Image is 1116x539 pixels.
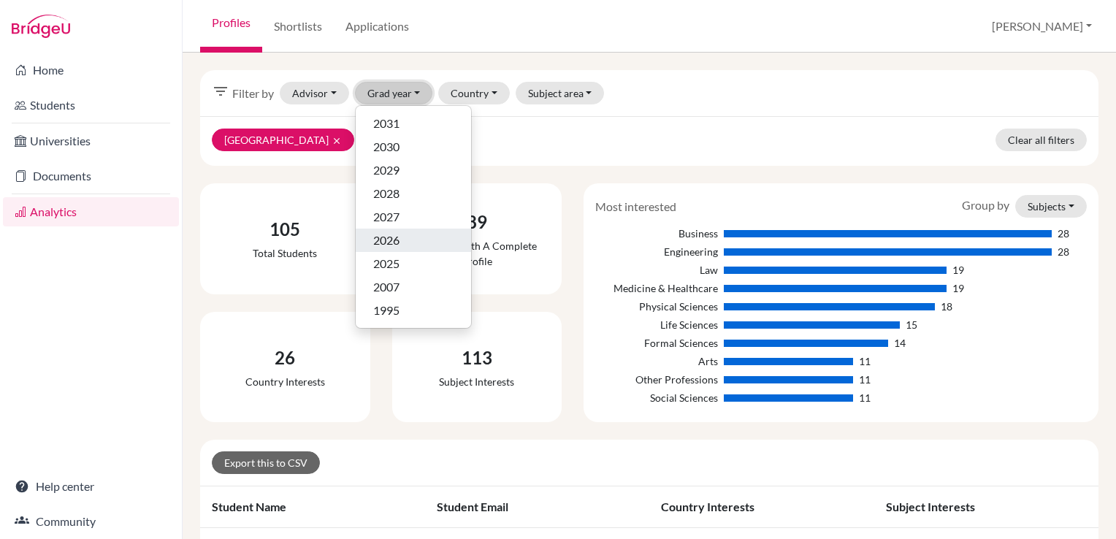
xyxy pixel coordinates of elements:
div: Total students [253,245,317,261]
div: Physical Sciences [595,299,718,314]
a: Clear all filters [995,129,1087,151]
span: 2031 [373,115,400,132]
span: 2027 [373,208,400,226]
button: Grad year [355,82,433,104]
div: 19 [952,280,964,296]
button: Advisor [280,82,349,104]
div: Medicine & Healthcare [595,280,718,296]
div: 28 [1058,244,1069,259]
div: Engineering [595,244,718,259]
div: 105 [253,216,317,242]
div: Business [595,226,718,241]
div: Country interests [245,374,325,389]
span: 2026 [373,232,400,249]
div: Law [595,262,718,278]
button: 2031 [356,112,471,135]
button: 2029 [356,158,471,182]
button: 1995 [356,299,471,322]
th: Student email [425,486,650,528]
th: Student name [200,486,425,528]
div: 89 [404,209,551,235]
div: Life Sciences [595,317,718,332]
button: Subject area [516,82,605,104]
div: Group by [951,195,1098,218]
button: 2007 [356,275,471,299]
span: Filter by [232,85,274,102]
button: 2025 [356,252,471,275]
div: 19 [952,262,964,278]
span: 1995 [373,302,400,319]
button: 2028 [356,182,471,205]
div: 113 [439,345,514,371]
span: 2025 [373,255,400,272]
button: Subjects [1015,195,1087,218]
span: 2028 [373,185,400,202]
div: Formal Sciences [595,335,718,351]
span: 2007 [373,278,400,296]
button: [GEOGRAPHIC_DATA]clear [212,129,354,151]
i: filter_list [212,83,229,100]
button: 2026 [356,229,471,252]
a: Documents [3,161,179,191]
button: Country [438,82,510,104]
a: Students [3,91,179,120]
a: Export this to CSV [212,451,320,474]
a: Community [3,507,179,536]
div: Arts [595,353,718,369]
div: 11 [859,390,871,405]
button: [PERSON_NAME] [985,12,1098,40]
div: Subject interests [439,374,514,389]
div: 14 [894,335,906,351]
button: 2027 [356,205,471,229]
div: 15 [906,317,917,332]
img: Bridge-U [12,15,70,38]
div: Grad year [355,105,472,329]
div: Other Professions [595,372,718,387]
a: Analytics [3,197,179,226]
div: Most interested [584,198,687,215]
i: clear [332,136,342,146]
span: 2029 [373,161,400,179]
div: Students with a complete profile [404,238,551,269]
div: 11 [859,353,871,369]
th: Subject interests [874,486,1099,528]
th: Country interests [649,486,874,528]
span: 2030 [373,138,400,156]
div: 11 [859,372,871,387]
button: 2030 [356,135,471,158]
div: 28 [1058,226,1069,241]
a: Home [3,56,179,85]
div: 18 [941,299,952,314]
div: 26 [245,345,325,371]
div: Social Sciences [595,390,718,405]
a: Help center [3,472,179,501]
a: Universities [3,126,179,156]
